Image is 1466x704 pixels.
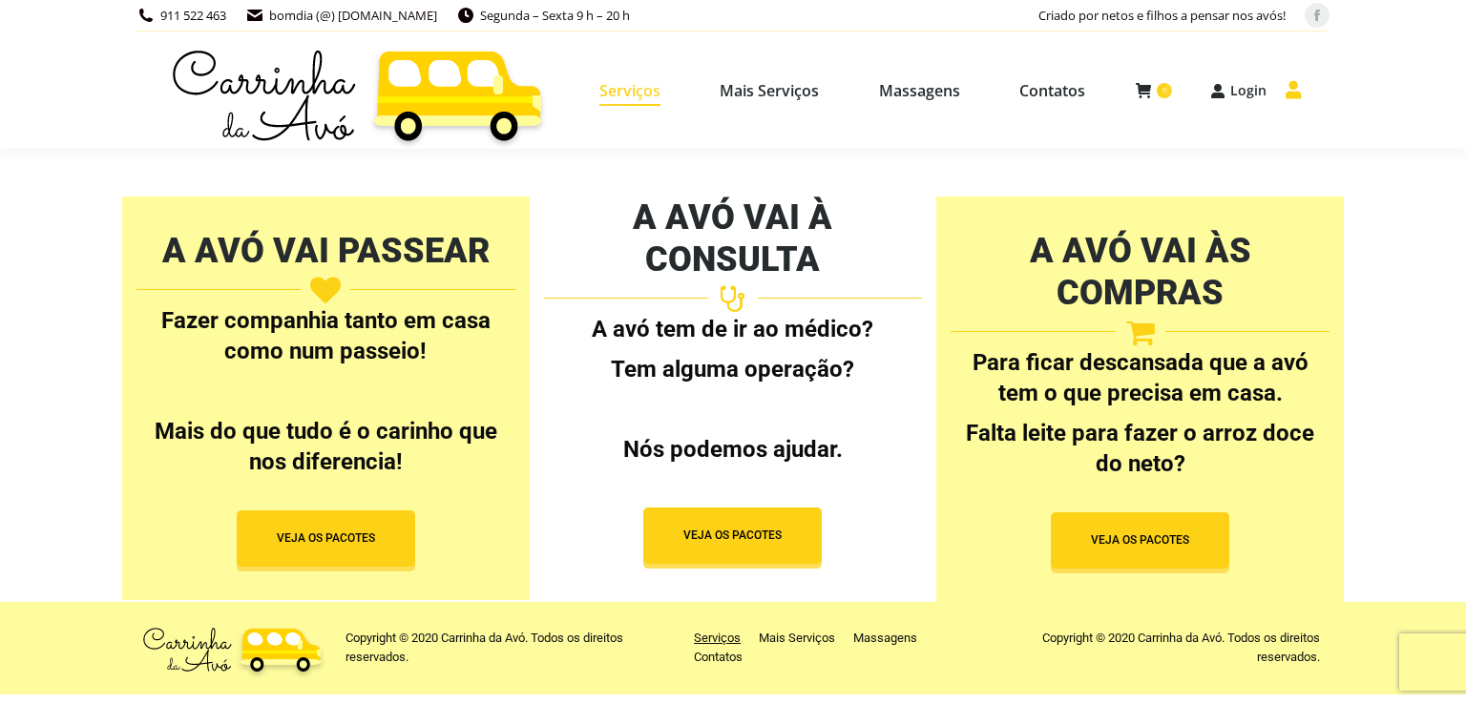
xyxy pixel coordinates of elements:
[136,618,326,678] img: Carrinha da Avó
[1091,532,1189,549] span: VEJA OS PACOTES
[683,528,782,544] span: VEJA OS PACOTES
[136,305,515,477] div: Fazer companhia tanto em casa como num passeio!
[277,530,375,547] span: VEJA OS PACOTES
[995,49,1110,132] a: Contatos
[879,81,960,100] span: Massagens
[643,507,822,564] button: VEJA OS PACOTES
[245,7,437,25] span: bomdia (@) [DOMAIN_NAME]
[853,629,917,648] a: Massagens
[346,629,675,667] div: Copyright © 2020 Carrinha da Avó. Todos os direitos reservados.
[951,347,1330,479] div: Para ficar descansada que a avó tem o que precisa em casa.
[1157,83,1172,98] span: 0
[237,510,415,567] button: VEJA OS PACOTES
[720,81,819,100] span: Mais Serviços
[575,49,685,132] a: Serviços
[544,197,923,280] h2: A AVÓ VAI À CONSULTA
[1051,512,1229,569] button: VEJA OS PACOTES
[136,7,226,25] span: 911 522 463
[695,49,844,132] a: Mais Serviços
[694,648,743,667] a: Contatos
[951,230,1330,314] h2: A AVÓ VAI ÀS COMPRAS
[854,49,985,132] a: Massagens
[165,31,551,149] img: Carrinha da Avó
[1038,7,1286,25] p: Criado por netos e filhos a pensar nos avós!
[599,81,660,100] span: Serviços
[544,434,923,465] p: Nós podemos ajudar.
[544,314,923,465] div: A avó tem de ir ao médico?
[1305,3,1330,28] a: Facebook page opens in new window
[694,629,741,648] a: Serviços
[1136,82,1172,99] a: 0
[759,629,835,648] a: Mais Serviços
[1019,81,1085,100] span: Contatos
[1210,82,1267,99] a: Login
[991,629,1320,667] p: Copyright © 2020 Carrinha da Avó. Todos os direitos reservados.
[136,230,515,272] h2: A AVÓ VAI PASSEAR
[136,416,515,477] p: Mais do que tudo é o carinho que nos diferencia!
[456,7,630,25] span: Segunda – Sexta 9 h – 20 h
[951,418,1330,479] p: Falta leite para fazer o arroz doce do neto?
[544,354,923,384] p: Tem alguma operação?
